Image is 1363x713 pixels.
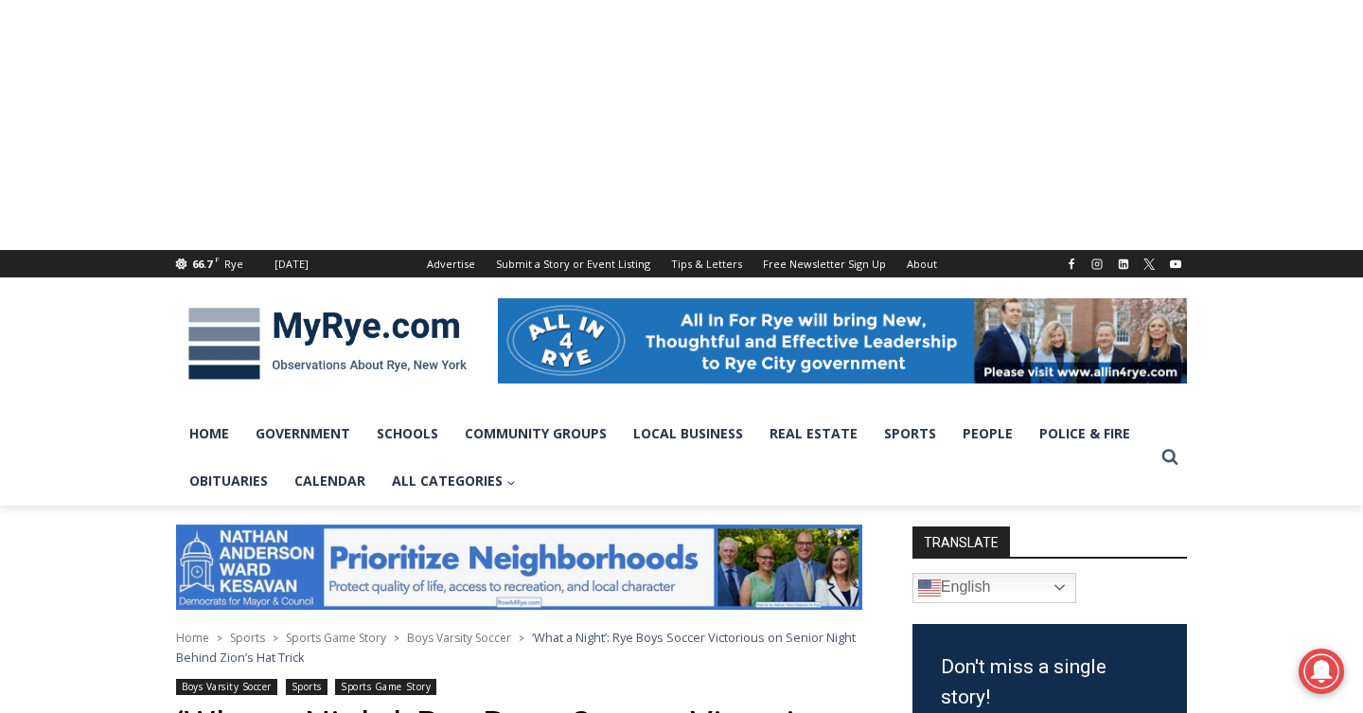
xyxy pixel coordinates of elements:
a: English [912,573,1076,603]
a: Tips & Letters [661,250,752,277]
a: Sports [871,410,949,457]
a: YouTube [1164,253,1187,276]
span: 66.7 [192,257,212,271]
a: Police & Fire [1026,410,1143,457]
a: Linkedin [1112,253,1135,276]
span: > [394,632,399,645]
strong: TRANSLATE [912,526,1010,557]
a: Local Business [620,410,756,457]
a: Community Groups [451,410,620,457]
a: Obituaries [176,457,281,505]
a: Boys Varsity Soccer [407,630,511,646]
span: > [217,632,222,645]
nav: Secondary Navigation [416,250,947,277]
nav: Primary Navigation [176,410,1153,506]
a: Sports [230,630,265,646]
a: Home [176,410,242,457]
a: Free Newsletter Sign Up [752,250,896,277]
a: Schools [363,410,451,457]
a: Instagram [1086,253,1108,276]
img: MyRye.com [176,294,479,393]
div: [DATE] [274,256,309,273]
a: People [949,410,1026,457]
a: Sports [286,679,327,695]
span: F [215,254,220,264]
a: Sports Game Story [286,630,386,646]
a: Advertise [416,250,486,277]
a: Calendar [281,457,379,505]
a: Real Estate [756,410,871,457]
a: About [896,250,947,277]
span: ‘What a Night’: Rye Boys Soccer Victorious on Senior Night Behind Zion’s Hat Trick [176,629,856,665]
img: All in for Rye [498,298,1187,383]
a: X [1138,253,1160,276]
a: Government [242,410,363,457]
h3: Don't miss a single story! [941,652,1159,712]
a: Sports Game Story [335,679,436,695]
a: Submit a Story or Event Listing [486,250,661,277]
a: Home [176,630,209,646]
span: > [273,632,278,645]
img: en [918,577,941,599]
nav: Breadcrumbs [176,628,862,667]
div: Rye [224,256,243,273]
span: All Categories [392,471,516,491]
span: > [519,632,524,645]
a: Boys Varsity Soccer [176,679,277,695]
a: Facebook [1060,253,1083,276]
button: View Search Form [1153,440,1187,474]
a: All Categories [379,457,529,505]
